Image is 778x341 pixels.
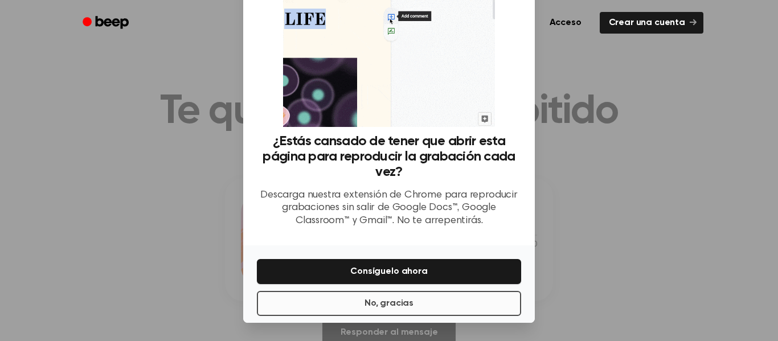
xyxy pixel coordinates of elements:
[257,259,521,284] button: Consíguelo ahora
[257,291,521,316] button: No, gracias
[260,190,518,226] font: Descarga nuestra extensión de Chrome para reproducir grabaciones sin salir de Google Docs™, Googl...
[365,299,413,308] font: No, gracias
[609,18,685,27] font: Crear una cuenta
[75,12,139,34] a: Bip
[550,18,582,27] font: Acceso
[600,12,703,34] a: Crear una cuenta
[263,134,515,179] font: ¿Estás cansado de tener que abrir esta página para reproducir la grabación cada vez?
[350,267,427,276] font: Consíguelo ahora
[538,10,593,36] a: Acceso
